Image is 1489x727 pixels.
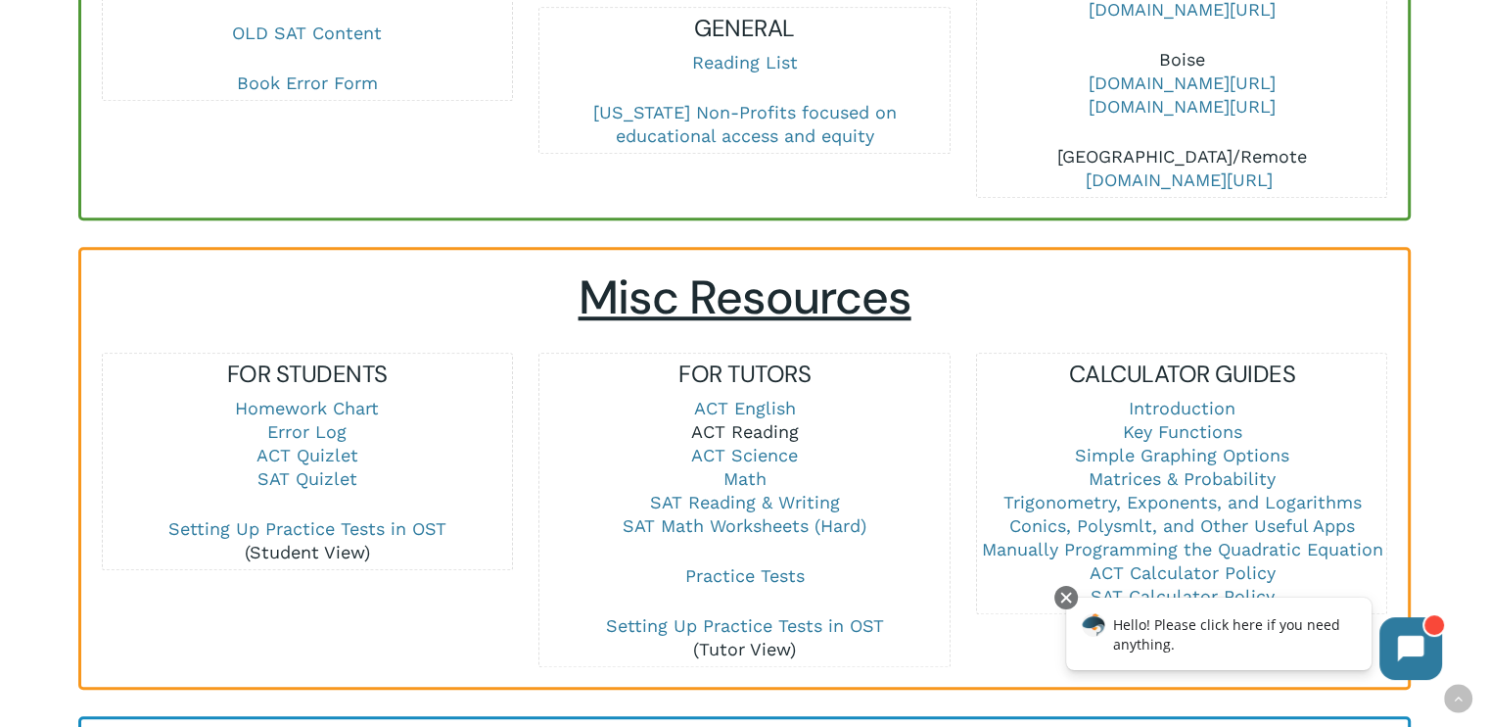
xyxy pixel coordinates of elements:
a: Conics, Polysmlt, and Other Useful Apps [1009,515,1355,536]
a: Practice Tests [684,565,804,586]
a: Introduction [1129,398,1235,418]
a: Key Functions [1122,421,1241,442]
a: [DOMAIN_NAME][URL] [1089,73,1276,93]
a: [DOMAIN_NAME][URL] [1089,96,1276,117]
a: Manually Programming the Quadratic Equation [981,539,1382,559]
a: Homework Chart [235,398,379,418]
a: Error Log [267,421,347,442]
p: (Student View) [103,517,512,564]
a: Matrices & Probability [1089,468,1276,489]
a: SAT Reading & Writing [649,492,839,512]
a: ACT Science [691,445,798,465]
a: [US_STATE] Non-Profits focused on educational access and equity [592,102,896,146]
iframe: Chatbot [1046,582,1462,700]
p: (Tutor View) [539,614,949,661]
a: Setting Up Practice Tests in OST [168,518,446,539]
a: ACT Reading [690,421,798,442]
a: SAT Math Worksheets (Hard) [623,515,866,536]
h5: FOR STUDENTS [103,359,512,390]
a: Book Error Form [237,73,378,93]
a: Simple Graphing Options [1075,445,1289,465]
a: SAT Quizlet [257,468,357,489]
a: Reading List [691,52,797,73]
a: ACT Calculator Policy [1089,562,1275,583]
span: Misc Resources [579,267,911,328]
a: Trigonometry, Exponents, and Logarithms [1002,492,1361,512]
h5: FOR TUTORS [539,359,949,390]
h5: GENERAL [539,13,949,44]
h5: CALCULATOR GUIDES [977,359,1386,390]
a: ACT English [693,398,795,418]
p: [GEOGRAPHIC_DATA]/Remote [977,145,1386,192]
a: Setting Up Practice Tests in OST [605,615,883,636]
a: OLD SAT Content [232,23,382,43]
a: ACT Quizlet [256,445,358,465]
a: Math [722,468,766,489]
a: [DOMAIN_NAME][URL] [1086,170,1273,190]
p: Boise [977,48,1386,145]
